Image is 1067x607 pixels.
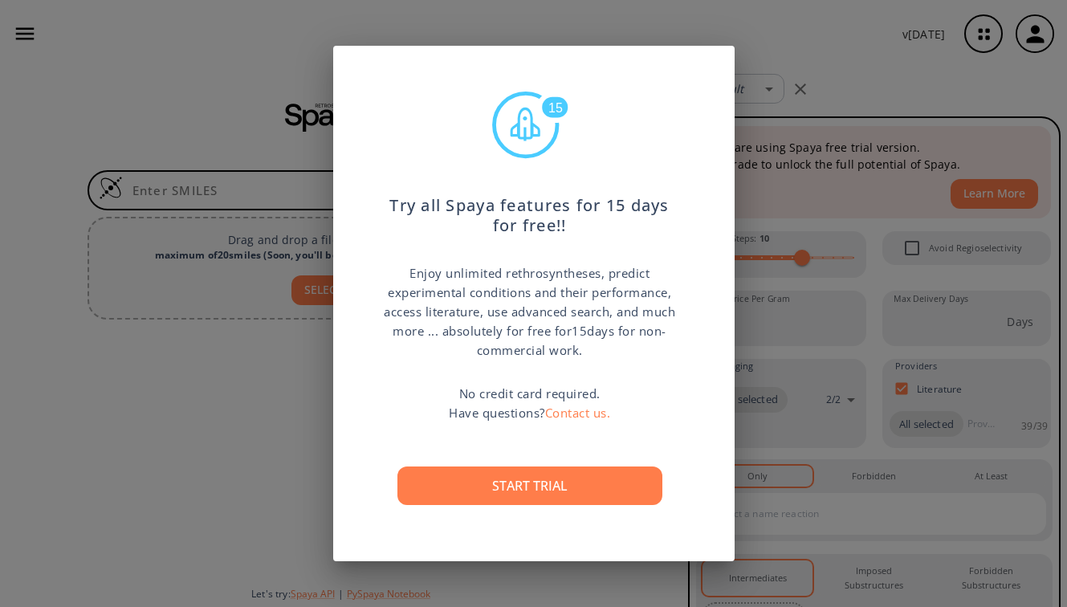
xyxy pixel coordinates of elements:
text: 15 [548,101,563,115]
p: Enjoy unlimited rethrosyntheses, predict experimental conditions and their performance, access li... [381,263,678,360]
p: Try all Spaya features for 15 days for free!! [381,180,678,236]
p: No credit card required. Have questions? [449,384,610,422]
a: Contact us. [545,405,611,421]
button: Start trial [397,466,662,505]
